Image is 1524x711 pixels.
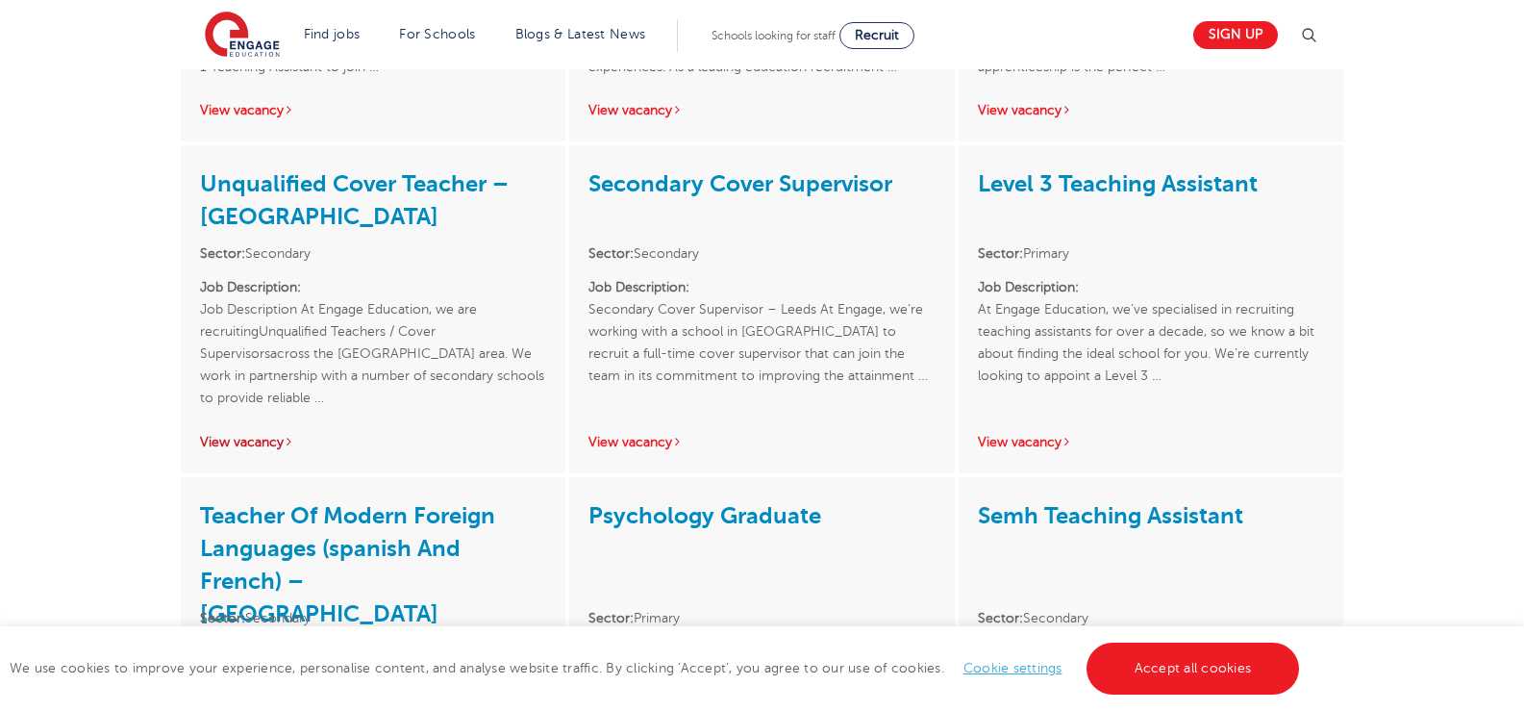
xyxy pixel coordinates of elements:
span: We use cookies to improve your experience, personalise content, and analyse website traffic. By c... [10,661,1304,675]
strong: Sector: [978,611,1023,625]
a: Unqualified Cover Teacher – [GEOGRAPHIC_DATA] [200,170,509,230]
a: Semh Teaching Assistant [978,502,1243,529]
span: Recruit [855,28,899,42]
a: View vacancy [588,103,683,117]
li: Secondary [588,242,935,265]
li: Secondary [978,607,1324,629]
strong: Sector: [588,246,634,261]
a: Sign up [1193,21,1278,49]
li: Secondary [200,607,546,629]
a: Level 3 Teaching Assistant [978,170,1258,197]
span: Schools looking for staff [712,29,836,42]
strong: Job Description: [588,280,689,294]
strong: Sector: [588,611,634,625]
a: For Schools [399,27,475,41]
a: View vacancy [978,435,1072,449]
li: Secondary [200,242,546,265]
strong: Sector: [200,611,245,625]
a: Secondary Cover Supervisor [588,170,892,197]
li: Primary [978,242,1324,265]
p: Job Description At Engage Education, we are recruitingUnqualified Teachers / Cover Supervisorsacr... [200,276,546,409]
a: Blogs & Latest News [515,27,646,41]
a: View vacancy [200,103,294,117]
a: Find jobs [304,27,361,41]
a: Cookie settings [963,661,1062,675]
img: Engage Education [205,12,280,60]
strong: Sector: [978,246,1023,261]
li: Primary [588,607,935,629]
a: Recruit [839,22,914,49]
strong: Sector: [200,246,245,261]
a: Accept all cookies [1087,643,1300,695]
a: View vacancy [978,103,1072,117]
strong: Job Description: [978,280,1079,294]
a: Psychology Graduate [588,502,821,529]
a: View vacancy [588,435,683,449]
p: At Engage Education, we’ve specialised in recruiting teaching assistants for over a decade, so we... [978,276,1324,409]
a: View vacancy [200,435,294,449]
a: Teacher Of Modern Foreign Languages (spanish And French) – [GEOGRAPHIC_DATA] [200,502,495,627]
strong: Job Description: [200,280,301,294]
p: Secondary Cover Supervisor – Leeds At Engage, we’re working with a school in [GEOGRAPHIC_DATA] to... [588,276,935,409]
